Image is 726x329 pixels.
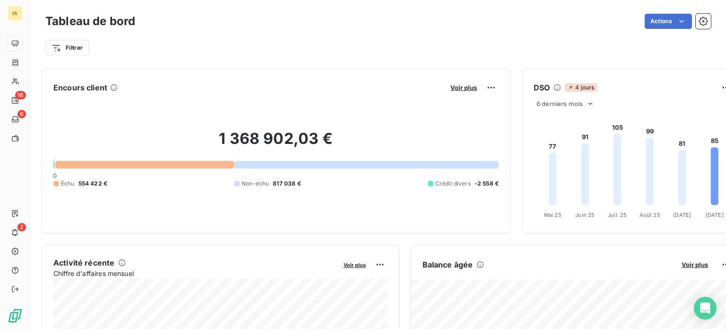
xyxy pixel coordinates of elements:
button: Voir plus [448,83,480,92]
span: Voir plus [344,262,366,268]
div: IA [8,6,23,21]
tspan: Juin 25 [575,212,595,218]
button: Filtrer [45,40,89,55]
button: Voir plus [341,260,369,269]
span: -2 558 € [475,179,499,188]
button: Voir plus [679,260,711,269]
span: Crédit divers [435,179,471,188]
tspan: [DATE] [706,212,724,218]
h6: Encours client [53,82,107,93]
span: Voir plus [450,84,477,91]
span: 4 jours [565,83,597,92]
span: Chiffre d'affaires mensuel [53,268,337,278]
h6: Activité récente [53,257,114,268]
span: Échu [61,179,75,188]
tspan: Juil. 25 [608,212,627,218]
span: 6 [17,110,26,118]
h6: DSO [534,82,550,93]
span: Non-échu [242,179,269,188]
span: 0 [53,172,57,179]
span: 6 derniers mois [536,100,583,107]
span: 2 [17,223,26,231]
tspan: [DATE] [673,212,691,218]
span: Voir plus [682,261,708,268]
img: Logo LeanPay [8,308,23,323]
h2: 1 368 902,03 € [53,129,499,158]
tspan: Mai 25 [544,212,562,218]
span: 817 038 € [273,179,301,188]
h3: Tableau de bord [45,13,135,30]
tspan: Août 25 [640,212,660,218]
span: 16 [15,91,26,99]
button: Actions [645,14,692,29]
h6: Balance âgée [423,259,473,270]
span: 554 422 € [78,179,107,188]
div: Open Intercom Messenger [694,297,717,320]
